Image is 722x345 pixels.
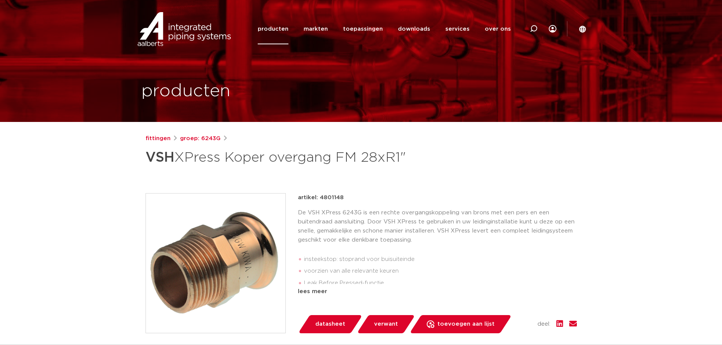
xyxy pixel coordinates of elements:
[304,265,577,277] li: voorzien van alle relevante keuren
[141,79,230,103] h1: producten
[146,146,430,169] h1: XPress Koper overgang FM 28xR1"
[374,318,398,330] span: verwant
[437,318,495,330] span: toevoegen aan lijst
[357,315,415,333] a: verwant
[180,134,221,143] a: groep: 6243G
[258,14,288,44] a: producten
[315,318,345,330] span: datasheet
[304,14,328,44] a: markten
[298,208,577,245] p: De VSH XPress 6243G is een rechte overgangskoppeling van brons met een pers en een buitendraad aa...
[537,320,550,329] span: deel:
[298,287,577,296] div: lees meer
[304,277,577,289] li: Leak Before Pressed-functie
[398,14,430,44] a: downloads
[304,253,577,265] li: insteekstop: stoprand voor buisuiteinde
[298,193,344,202] p: artikel: 4801148
[445,14,470,44] a: services
[258,14,511,44] nav: Menu
[146,151,174,164] strong: VSH
[298,315,362,333] a: datasheet
[146,194,285,333] img: Product Image for VSH XPress Koper overgang FM 28xR1"
[485,14,511,44] a: over ons
[343,14,383,44] a: toepassingen
[549,14,556,44] div: my IPS
[146,134,171,143] a: fittingen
